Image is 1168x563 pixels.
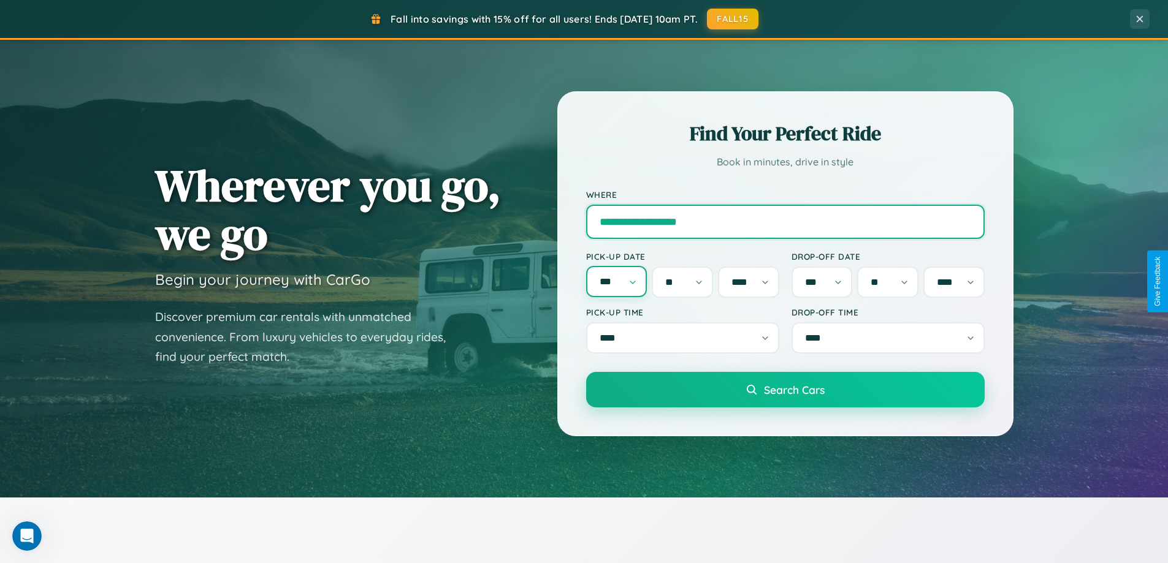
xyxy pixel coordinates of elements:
[1153,257,1162,306] div: Give Feedback
[586,153,985,171] p: Book in minutes, drive in style
[764,383,825,396] span: Search Cars
[792,251,985,262] label: Drop-off Date
[707,9,758,29] button: FALL15
[586,189,985,200] label: Where
[155,161,501,258] h1: Wherever you go, we go
[155,307,462,367] p: Discover premium car rentals with unmatched convenience. From luxury vehicles to everyday rides, ...
[586,251,779,262] label: Pick-up Date
[586,120,985,147] h2: Find Your Perfect Ride
[155,270,370,289] h3: Begin your journey with CarGo
[586,307,779,317] label: Pick-up Time
[586,372,985,407] button: Search Cars
[12,521,42,551] iframe: Intercom live chat
[391,13,698,25] span: Fall into savings with 15% off for all users! Ends [DATE] 10am PT.
[792,307,985,317] label: Drop-off Time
